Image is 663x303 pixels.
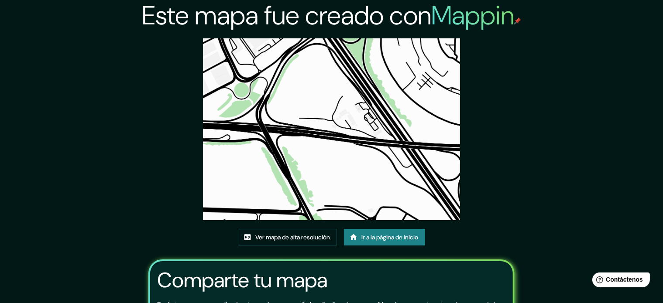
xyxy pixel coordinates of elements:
[203,38,460,220] img: created-map
[585,269,653,293] iframe: Lanzador de widgets de ayuda
[344,229,425,245] a: Ir a la página de inicio
[514,17,521,24] img: pin de mapeo
[157,266,327,294] font: Comparte tu mapa
[361,233,418,241] font: Ir a la página de inicio
[255,233,330,241] font: Ver mapa de alta resolución
[238,229,337,245] a: Ver mapa de alta resolución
